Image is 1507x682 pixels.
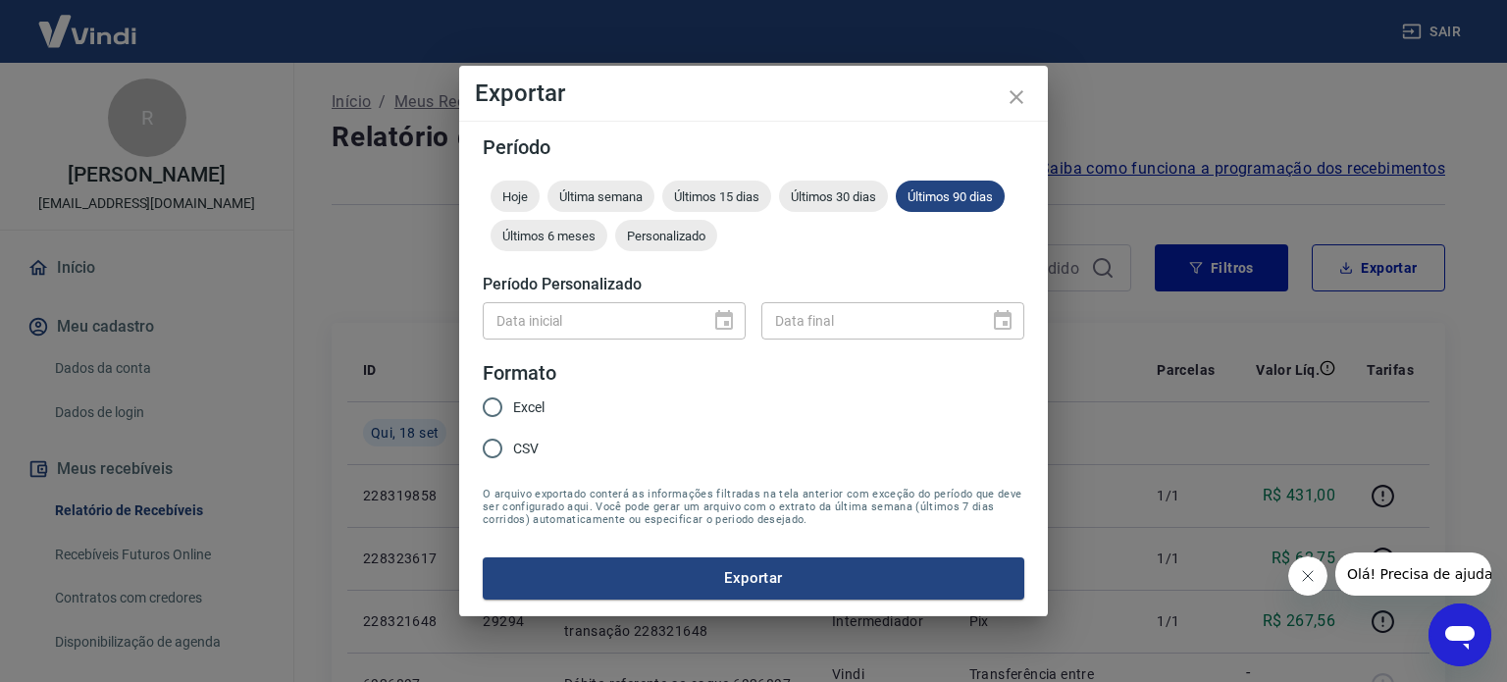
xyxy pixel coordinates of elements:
[513,439,539,459] span: CSV
[491,229,607,243] span: Últimos 6 meses
[896,189,1005,204] span: Últimos 90 dias
[615,220,717,251] div: Personalizado
[491,189,540,204] span: Hoje
[1429,603,1491,666] iframe: Botão para abrir a janela de mensagens
[547,181,654,212] div: Última semana
[761,302,975,339] input: DD/MM/YYYY
[483,557,1024,599] button: Exportar
[483,359,556,388] legend: Formato
[547,189,654,204] span: Última semana
[615,229,717,243] span: Personalizado
[1335,552,1491,596] iframe: Mensagem da empresa
[483,488,1024,526] span: O arquivo exportado conterá as informações filtradas na tela anterior com exceção do período que ...
[779,189,888,204] span: Últimos 30 dias
[483,137,1024,157] h5: Período
[491,181,540,212] div: Hoje
[896,181,1005,212] div: Últimos 90 dias
[1288,556,1327,596] iframe: Fechar mensagem
[662,189,771,204] span: Últimos 15 dias
[483,302,697,339] input: DD/MM/YYYY
[475,81,1032,105] h4: Exportar
[779,181,888,212] div: Últimos 30 dias
[513,397,545,418] span: Excel
[491,220,607,251] div: Últimos 6 meses
[662,181,771,212] div: Últimos 15 dias
[483,275,1024,294] h5: Período Personalizado
[993,74,1040,121] button: close
[12,14,165,29] span: Olá! Precisa de ajuda?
